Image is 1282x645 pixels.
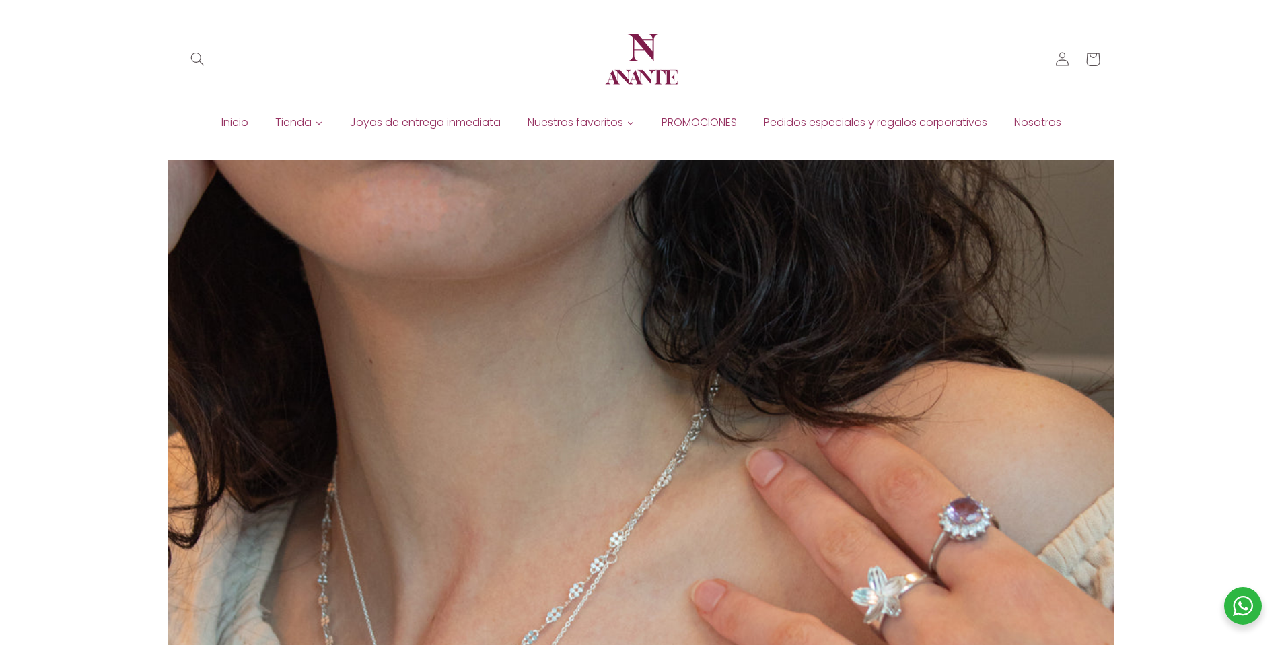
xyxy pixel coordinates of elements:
[182,44,213,75] summary: Búsqueda
[262,112,336,133] a: Tienda
[221,115,248,130] span: Inicio
[275,115,312,130] span: Tienda
[648,112,750,133] a: PROMOCIONES
[528,115,623,130] span: Nuestros favoritos
[208,112,262,133] a: Inicio
[601,19,682,100] img: Anante Joyería | Diseño en plata y oro
[750,112,1001,133] a: Pedidos especiales y regalos corporativos
[662,115,737,130] span: PROMOCIONES
[596,13,687,105] a: Anante Joyería | Diseño en plata y oro
[1001,112,1075,133] a: Nosotros
[1014,115,1061,130] span: Nosotros
[764,115,987,130] span: Pedidos especiales y regalos corporativos
[336,112,514,133] a: Joyas de entrega inmediata
[350,115,501,130] span: Joyas de entrega inmediata
[514,112,648,133] a: Nuestros favoritos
